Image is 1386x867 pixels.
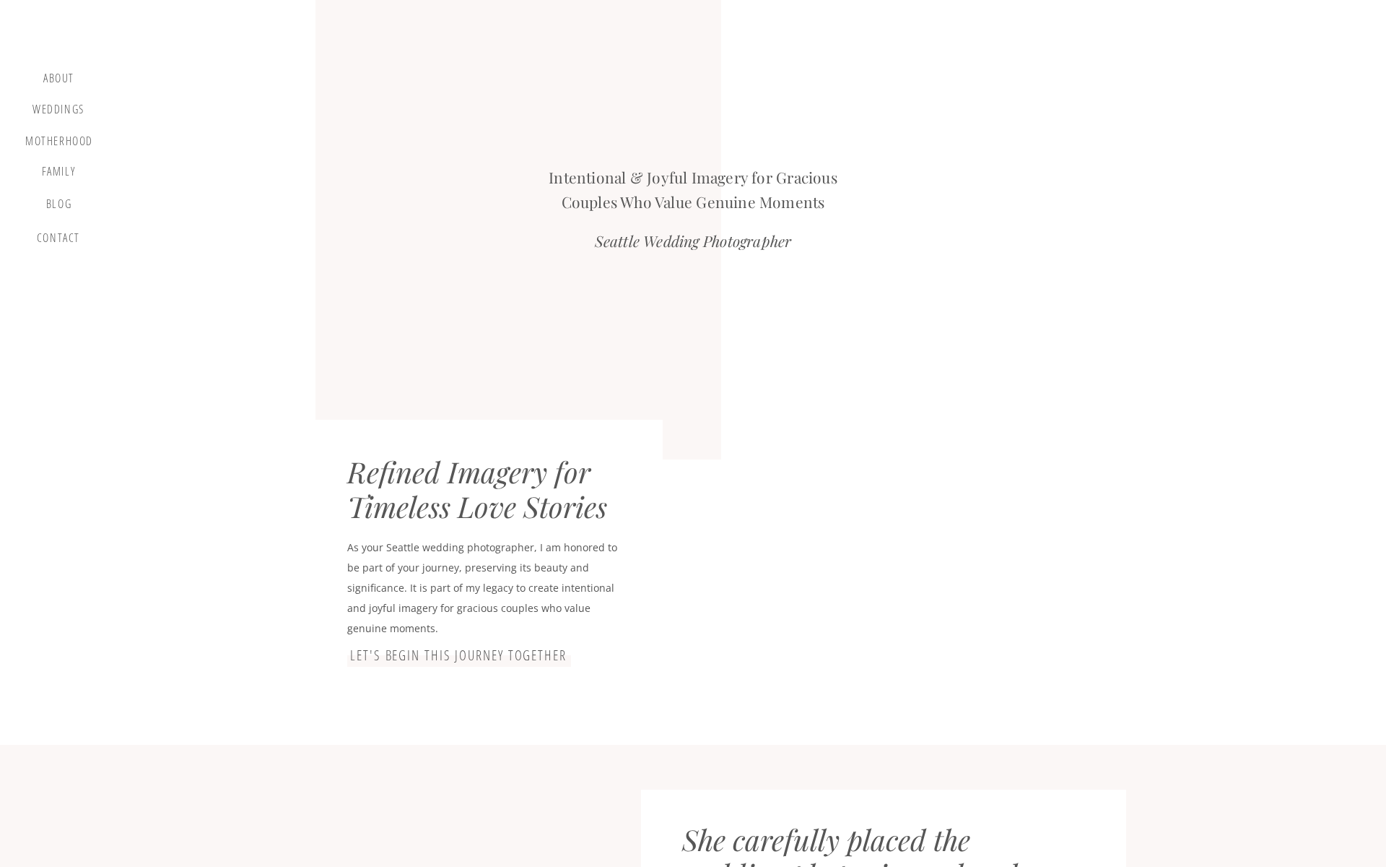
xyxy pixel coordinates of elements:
[25,134,93,150] a: motherhood
[38,197,80,217] a: blog
[31,165,86,184] a: Family
[38,72,80,89] a: about
[34,231,83,251] a: contact
[31,103,86,121] a: Weddings
[595,230,792,251] i: Seattle Wedding Photographer
[347,454,637,523] div: Refined Imagery for Timeless Love Stories
[347,647,570,665] a: let's begin this journey together
[533,165,853,207] h2: Intentional & Joyful Imagery for Gracious Couples Who Value Genuine Moments
[347,538,629,623] p: As your Seattle wedding photographer, I am honored to be part of your journey, preserving its bea...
